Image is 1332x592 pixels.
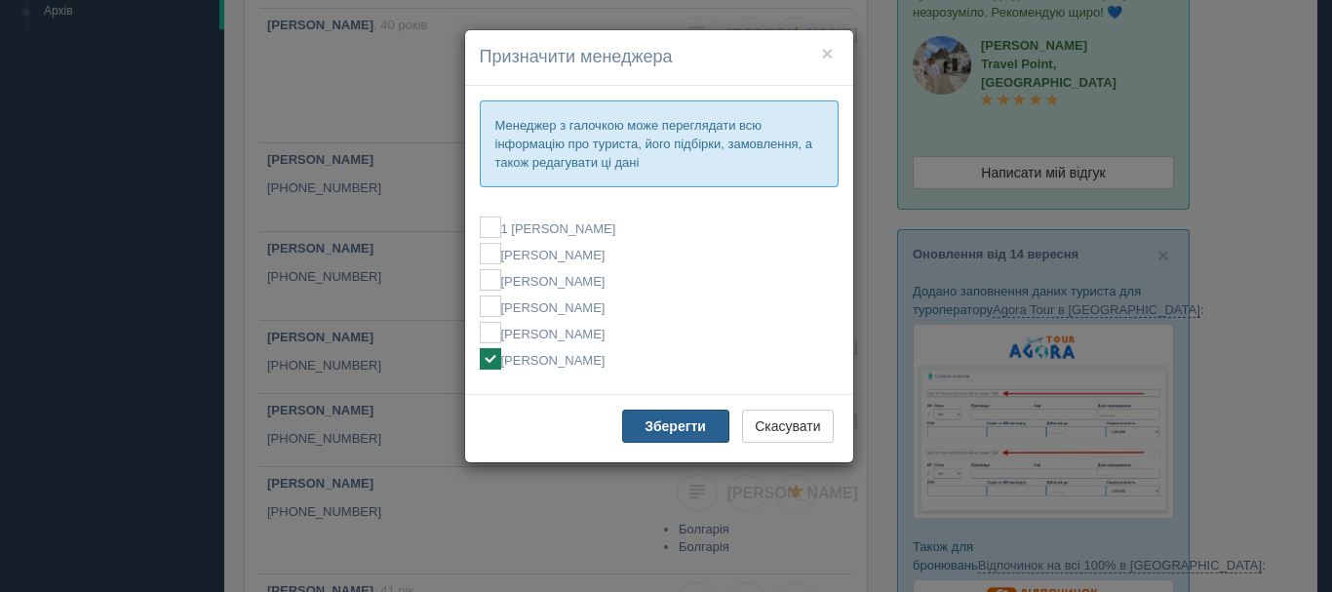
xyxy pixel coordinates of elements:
label: [PERSON_NAME] [480,243,839,264]
button: Скасувати [742,410,833,443]
label: [PERSON_NAME] [480,322,839,343]
h4: Призначити менеджера [480,45,839,70]
div: Менеджер з галочкою може переглядати всю інформацію про туриста, його підбірки, замовлення, а так... [480,100,839,187]
b: Зберегти [645,418,706,434]
label: [PERSON_NAME] [480,348,839,370]
label: [PERSON_NAME] [480,296,839,317]
button: × [821,43,833,63]
button: Зберегти [622,410,729,443]
label: [PERSON_NAME] [480,269,839,291]
label: 1 [PERSON_NAME] [480,217,839,238]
